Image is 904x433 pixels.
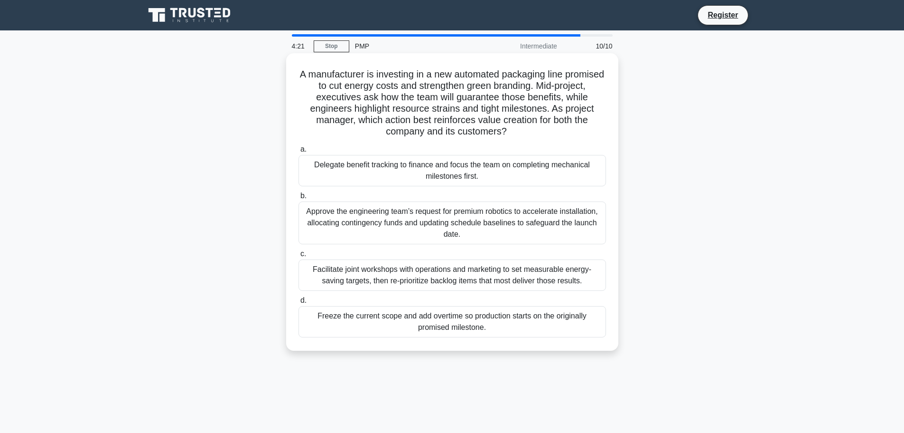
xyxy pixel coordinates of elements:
span: b. [300,192,307,200]
div: Delegate benefit tracking to finance and focus the team on completing mechanical milestones first. [298,155,606,186]
div: Facilitate joint workshops with operations and marketing to set measurable energy-saving targets,... [298,260,606,291]
div: Approve the engineering team’s request for premium robotics to accelerate installation, allocatin... [298,202,606,244]
h5: A manufacturer is investing in a new automated packaging line promised to cut energy costs and st... [298,68,607,138]
div: 4:21 [286,37,314,56]
a: Register [702,9,744,21]
span: c. [300,250,306,258]
div: Freeze the current scope and add overtime so production starts on the originally promised milestone. [298,306,606,337]
span: a. [300,145,307,153]
div: Intermediate [480,37,563,56]
div: PMP [349,37,480,56]
a: Stop [314,40,349,52]
span: d. [300,296,307,304]
div: 10/10 [563,37,618,56]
